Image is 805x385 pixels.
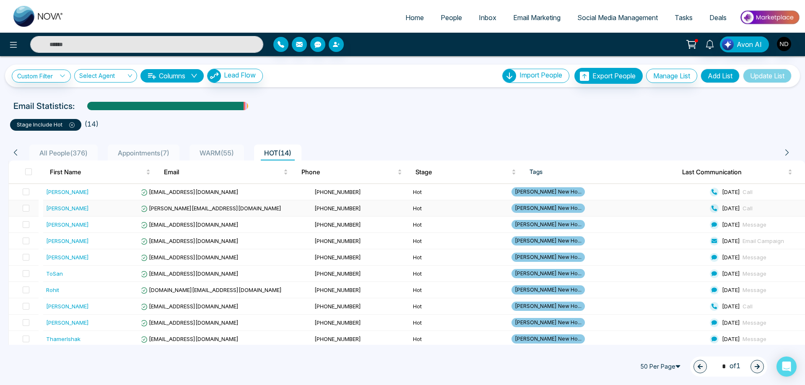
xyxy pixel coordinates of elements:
span: [DATE] [722,287,740,293]
span: Export People [592,72,636,80]
a: People [432,10,470,26]
span: [PERSON_NAME] New Ho... [512,253,585,262]
span: [EMAIL_ADDRESS][DOMAIN_NAME] [140,254,239,261]
span: Lead Flow [224,71,256,79]
span: Message [743,287,766,293]
a: Social Media Management [569,10,666,26]
td: Hot [410,184,508,200]
td: Hot [410,331,508,347]
div: [PERSON_NAME] [46,220,89,229]
span: Stage [415,167,510,177]
td: Hot [410,233,508,249]
span: Email [164,167,282,177]
td: Hot [410,315,508,331]
a: Tasks [666,10,701,26]
a: Custom Filter [12,70,71,83]
span: All People ( 376 ) [36,149,91,157]
img: Nova CRM Logo [13,6,64,27]
span: [PHONE_NUMBER] [314,238,361,244]
div: [PERSON_NAME] [46,188,89,196]
span: of 1 [717,361,740,372]
span: [PHONE_NUMBER] [314,303,361,310]
span: [PHONE_NUMBER] [314,254,361,261]
img: Lead Flow [208,69,221,83]
button: Export People [574,68,643,84]
th: Email [157,160,295,184]
span: [PERSON_NAME] New Ho... [512,220,585,229]
span: Social Media Management [577,13,658,22]
span: [EMAIL_ADDRESS][DOMAIN_NAME] [140,270,239,277]
button: Add List [701,69,740,83]
div: [PERSON_NAME] [46,204,89,212]
td: Hot [410,298,508,315]
span: [PERSON_NAME] New Ho... [512,204,585,213]
span: Message [743,319,766,326]
span: Last Communication [682,167,786,177]
span: Phone [301,167,396,177]
td: Hot [410,217,508,233]
td: Hot [410,266,508,282]
span: [EMAIL_ADDRESS][DOMAIN_NAME] [140,303,239,310]
td: Hot [410,249,508,266]
span: Email Marketing [513,13,561,22]
span: [PERSON_NAME] New Ho... [512,302,585,311]
div: [PERSON_NAME] [46,318,89,327]
p: Email Statistics: [13,100,75,112]
a: Home [397,10,432,26]
span: Deals [709,13,727,22]
span: [DATE] [722,238,740,244]
span: [PHONE_NUMBER] [314,189,361,195]
div: [PERSON_NAME] [46,237,89,245]
div: Rohit [46,286,59,294]
span: [DATE] [722,270,740,277]
span: Appointments ( 7 ) [114,149,173,157]
span: Avon AI [737,39,762,49]
th: Stage [409,160,523,184]
span: [PHONE_NUMBER] [314,287,361,293]
button: Lead Flow [207,69,263,83]
span: [DATE] [722,303,740,310]
span: [DATE] [722,205,740,212]
span: Call [743,303,753,310]
span: 50 Per Page [636,360,687,373]
th: Last Communication [675,160,805,184]
a: Inbox [470,10,505,26]
span: [PHONE_NUMBER] [314,205,361,212]
a: Email Marketing [505,10,569,26]
span: [EMAIL_ADDRESS][DOMAIN_NAME] [140,189,239,195]
div: ToSan [46,269,63,278]
p: stage include Hot [17,121,75,129]
span: [DATE] [722,221,740,228]
span: Message [743,221,766,228]
span: Import People [519,71,562,79]
th: Phone [295,160,409,184]
span: Call [743,205,753,212]
span: [EMAIL_ADDRESS][DOMAIN_NAME] [140,319,239,326]
span: [PERSON_NAME] New Ho... [512,334,585,344]
span: [PERSON_NAME][EMAIL_ADDRESS][DOMAIN_NAME] [140,205,281,212]
span: [DOMAIN_NAME][EMAIL_ADDRESS][DOMAIN_NAME] [140,287,282,293]
span: Home [405,13,424,22]
img: Market-place.gif [739,8,800,27]
span: WARM ( 55 ) [196,149,237,157]
span: [DATE] [722,189,740,195]
div: [PERSON_NAME] [46,302,89,310]
span: HOT ( 14 ) [261,149,295,157]
td: Hot [410,282,508,298]
span: Message [743,254,766,261]
button: Manage List [646,69,697,83]
span: [PHONE_NUMBER] [314,336,361,342]
img: Lead Flow [722,39,734,50]
li: ( 14 ) [85,119,99,129]
button: Update List [743,69,792,83]
span: [EMAIL_ADDRESS][DOMAIN_NAME] [140,336,239,342]
span: [EMAIL_ADDRESS][DOMAIN_NAME] [140,221,239,228]
span: [PERSON_NAME] New Ho... [512,236,585,245]
button: Avon AI [720,36,769,52]
span: Email Campaign [743,238,784,244]
span: Message [743,336,766,342]
span: [PERSON_NAME] New Ho... [512,318,585,327]
span: [DATE] [722,254,740,261]
button: Columnsdown [140,69,204,83]
span: Inbox [479,13,496,22]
